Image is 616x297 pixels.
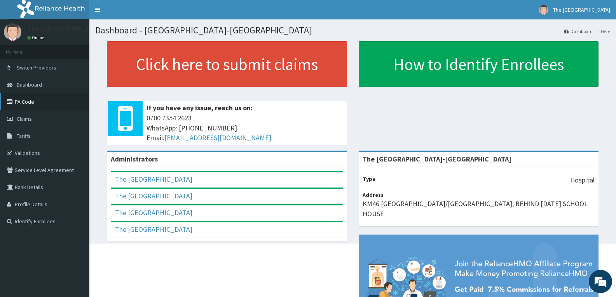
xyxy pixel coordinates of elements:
b: Administrators [111,155,158,163]
b: Type [363,175,375,182]
textarea: Type your message and hit 'Enter' [4,212,148,239]
span: Tariffs [17,132,31,139]
a: Online [27,35,46,40]
p: The [GEOGRAPHIC_DATA] [27,25,105,32]
li: Here [593,28,610,35]
span: Claims [17,115,32,122]
a: Dashboard [564,28,593,35]
img: d_794563401_company_1708531726252_794563401 [14,39,31,58]
b: Address [363,191,384,198]
p: KM46 [GEOGRAPHIC_DATA]/[GEOGRAPHIC_DATA], BEHIND [DATE] SCHOOL HOUSE [363,199,595,219]
span: We're online! [45,98,107,176]
span: 0700 7354 2623 WhatsApp: [PHONE_NUMBER] Email: [147,113,343,143]
a: The [GEOGRAPHIC_DATA] [115,208,192,217]
span: Dashboard [17,81,42,88]
a: The [GEOGRAPHIC_DATA] [115,225,192,234]
strong: The [GEOGRAPHIC_DATA]-[GEOGRAPHIC_DATA] [363,155,511,163]
a: How to Identify Enrollees [359,41,599,87]
h1: Dashboard - [GEOGRAPHIC_DATA]-[GEOGRAPHIC_DATA] [95,25,610,35]
a: Click here to submit claims [107,41,347,87]
a: The [GEOGRAPHIC_DATA] [115,175,192,184]
a: [EMAIL_ADDRESS][DOMAIN_NAME] [164,133,271,142]
b: If you have any issue, reach us on: [147,103,253,112]
div: Minimize live chat window [127,4,146,23]
span: The [GEOGRAPHIC_DATA] [553,6,610,13]
img: User Image [4,23,21,41]
a: The [GEOGRAPHIC_DATA] [115,191,192,200]
img: User Image [539,5,548,15]
p: Hospital [570,175,595,185]
div: Chat with us now [40,43,131,54]
span: Switch Providers [17,64,56,71]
